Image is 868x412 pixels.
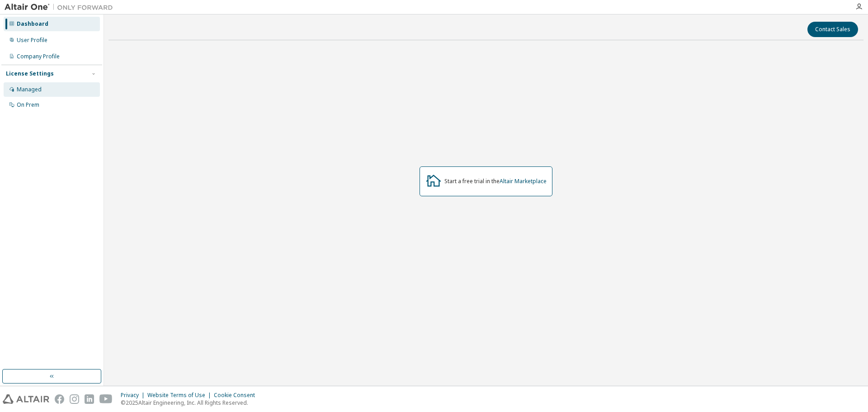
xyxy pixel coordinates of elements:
img: youtube.svg [99,394,113,404]
img: facebook.svg [55,394,64,404]
div: On Prem [17,101,39,109]
div: Dashboard [17,20,48,28]
div: Website Terms of Use [147,392,214,399]
div: Company Profile [17,53,60,60]
p: © 2025 Altair Engineering, Inc. All Rights Reserved. [121,399,260,407]
img: Altair One [5,3,118,12]
img: altair_logo.svg [3,394,49,404]
div: Start a free trial in the [444,178,547,185]
img: linkedin.svg [85,394,94,404]
div: User Profile [17,37,47,44]
div: Managed [17,86,42,93]
div: License Settings [6,70,54,77]
img: instagram.svg [70,394,79,404]
button: Contact Sales [807,22,858,37]
div: Cookie Consent [214,392,260,399]
a: Altair Marketplace [500,177,547,185]
div: Privacy [121,392,147,399]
